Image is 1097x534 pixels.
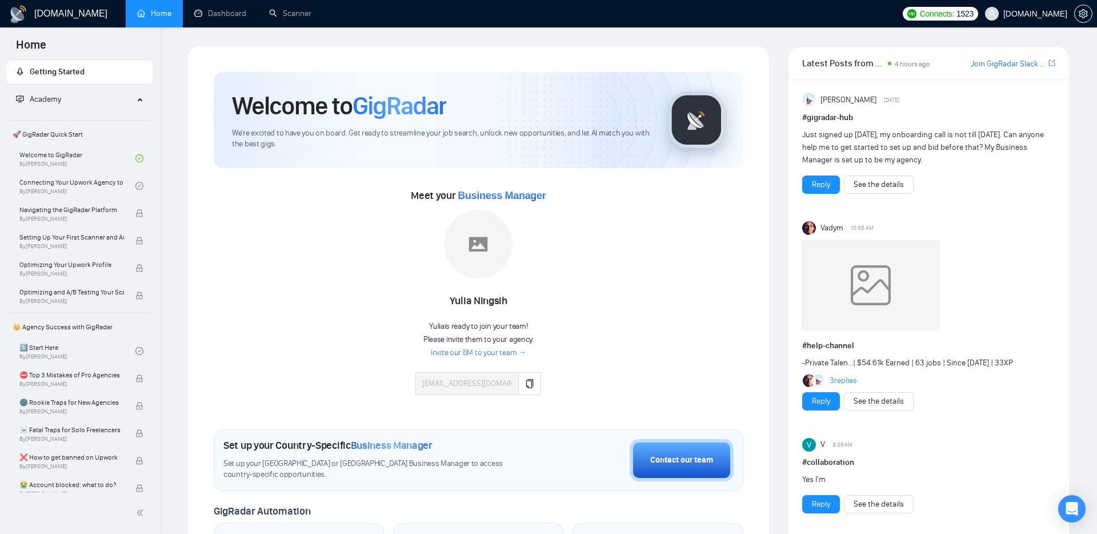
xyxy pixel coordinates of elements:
[802,176,840,194] button: Reply
[802,111,1055,124] h1: # gigradar-hub
[135,402,143,410] span: lock
[820,439,825,451] span: V
[19,298,124,305] span: By [PERSON_NAME]
[802,495,840,513] button: Reply
[269,9,311,18] a: searchScanner
[135,154,143,162] span: check-circle
[805,358,853,368] a: Private Talen...
[802,340,1055,352] h1: # help-channel
[19,369,124,381] span: ⛔ Top 3 Mistakes of Pro Agencies
[7,37,55,61] span: Home
[525,379,534,388] span: copy
[135,264,143,272] span: lock
[135,484,143,492] span: lock
[956,7,974,20] span: 1523
[415,292,541,311] div: Yulia Ningsih
[19,243,124,250] span: By [PERSON_NAME]
[135,209,143,217] span: lock
[19,452,124,463] span: ❌ How to get banned on Upwork
[19,338,135,364] a: 1️⃣ Start HereBy[PERSON_NAME]
[19,259,124,270] span: Optimizing Your Upwork Profile
[802,240,939,331] img: weqQh+iSagEgQAAAABJRU5ErkJggg==
[630,439,734,481] button: Contact our team
[971,58,1046,70] a: Join GigRadar Slack Community
[820,94,876,106] span: [PERSON_NAME]
[1058,495,1086,523] div: Open Intercom Messenger
[854,395,904,408] a: See the details
[830,375,857,386] a: 3replies
[812,395,830,408] a: Reply
[8,123,151,146] span: 🚀 GigRadar Quick Start
[232,128,650,150] span: We're excited to have you on board. Get ready to streamline your job search, unlock new opportuni...
[19,232,124,243] span: Setting Up Your First Scanner and Auto-Bidder
[19,408,124,415] span: By [PERSON_NAME]
[920,7,954,20] span: Connects:
[135,374,143,382] span: lock
[429,321,527,331] span: Yulia is ready to join your team!
[8,316,151,338] span: 👑 Agency Success with GigRadar
[812,178,830,191] a: Reply
[223,439,433,452] h1: Set up your Country-Specific
[214,505,310,517] span: GigRadar Automation
[223,459,530,480] span: Set up your [GEOGRAPHIC_DATA] or [GEOGRAPHIC_DATA] Business Manager to access country-specific op...
[411,189,546,202] span: Meet your
[518,372,541,395] button: copy
[812,374,824,387] img: Anisuzzaman Khan
[9,5,27,23] img: logo
[351,439,433,452] span: Business Manager
[19,436,124,443] span: By [PERSON_NAME]
[19,173,135,198] a: Connecting Your Upwork Agency to GigRadarBy[PERSON_NAME]
[30,67,85,77] span: Getting Started
[844,176,914,194] button: See the details
[135,292,143,300] span: lock
[907,9,916,18] img: upwork-logo.png
[1048,58,1055,67] span: export
[884,95,899,105] span: [DATE]
[802,475,826,484] span: Yes I'm
[19,286,124,298] span: Optimizing and A/B Testing Your Scanner for Better Results
[668,91,725,149] img: gigradar-logo.png
[1048,58,1055,69] a: export
[135,347,143,355] span: check-circle
[19,381,124,388] span: By [PERSON_NAME]
[30,94,61,104] span: Academy
[232,90,446,121] h1: Welcome to
[135,237,143,245] span: lock
[820,222,843,234] span: Vadym
[802,392,840,411] button: Reply
[16,95,24,103] span: fund-projection-screen
[19,270,124,277] span: By [PERSON_NAME]
[851,223,874,233] span: 10:55 AM
[802,456,1055,469] h1: # collaboration
[895,60,930,68] span: 4 hours ago
[802,358,1013,368] span: - | $54.61k Earned | 63 jobs | Since [DATE] | 33XP
[135,182,143,190] span: check-circle
[458,190,546,201] span: Business Manager
[844,495,914,513] button: See the details
[802,93,816,107] img: Anisuzzaman Khan
[802,438,816,452] img: V
[423,334,534,344] span: Please invite them to your agency.
[135,457,143,465] span: lock
[136,507,147,519] span: double-left
[650,454,713,467] div: Contact our team
[832,440,852,450] span: 8:09 AM
[19,491,124,497] span: By [PERSON_NAME]
[19,204,124,216] span: Navigating the GigRadar Platform
[812,498,830,511] a: Reply
[19,463,124,470] span: By [PERSON_NAME]
[802,56,885,70] span: Latest Posts from the GigRadar Community
[431,348,526,358] a: Invite our BM to your team →
[844,392,914,411] button: See the details
[137,9,171,18] a: homeHome
[802,130,1044,165] span: Just signed up [DATE], my onboarding call is not till [DATE]. Can anyone help me to get started t...
[19,146,135,171] a: Welcome to GigRadarBy[PERSON_NAME]
[1074,5,1092,23] button: setting
[194,9,246,18] a: dashboardDashboard
[854,498,904,511] a: See the details
[854,178,904,191] a: See the details
[988,10,996,18] span: user
[19,397,124,408] span: 🌚 Rookie Traps for New Agencies
[16,67,24,75] span: rocket
[1074,9,1092,18] a: setting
